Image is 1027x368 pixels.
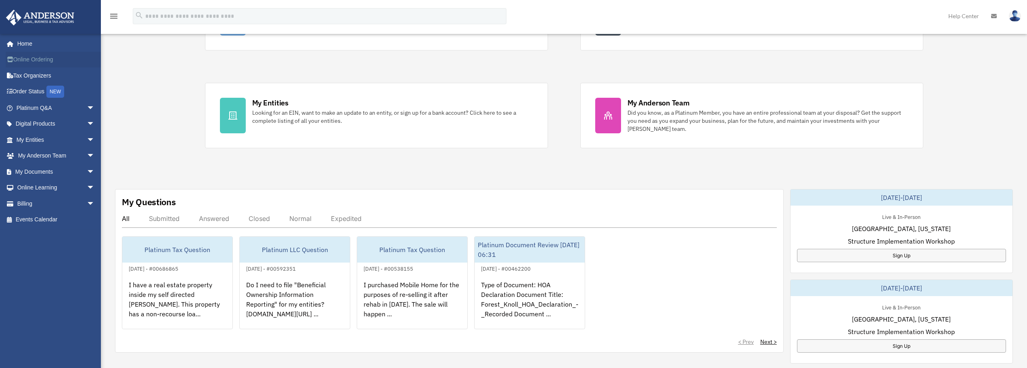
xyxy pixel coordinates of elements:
[6,52,107,68] a: Online Ordering
[122,264,185,272] div: [DATE] - #00686865
[876,303,927,311] div: Live & In-Person
[357,273,467,336] div: I purchased Mobile Home for the purposes of re-selling it after rehab in [DATE]. The sale will ha...
[135,11,144,20] i: search
[109,14,119,21] a: menu
[791,280,1012,296] div: [DATE]-[DATE]
[87,100,103,116] span: arrow_drop_down
[357,237,467,263] div: Platinum Tax Question
[6,164,107,180] a: My Documentsarrow_drop_down
[122,236,233,329] a: Platinum Tax Question[DATE] - #00686865I have a real estate property inside my self directed [PER...
[240,237,350,263] div: Platinum LLC Question
[627,98,690,108] div: My Anderson Team
[627,109,908,133] div: Did you know, as a Platinum Member, you have an entire professional team at your disposal? Get th...
[6,100,107,116] a: Platinum Q&Aarrow_drop_down
[6,67,107,84] a: Tax Organizers
[475,237,585,263] div: Platinum Document Review [DATE] 06:31
[46,86,64,98] div: NEW
[4,10,77,25] img: Anderson Advisors Platinum Portal
[580,83,923,148] a: My Anderson Team Did you know, as a Platinum Member, you have an entire professional team at your...
[760,338,777,346] a: Next >
[475,264,537,272] div: [DATE] - #00462200
[797,249,1006,262] a: Sign Up
[149,214,180,223] div: Submitted
[87,180,103,196] span: arrow_drop_down
[87,196,103,212] span: arrow_drop_down
[199,214,229,223] div: Answered
[791,189,1012,206] div: [DATE]-[DATE]
[249,214,270,223] div: Closed
[122,196,176,208] div: My Questions
[6,212,107,228] a: Events Calendar
[240,273,350,336] div: Do I need to file "Beneficial Ownership Information Reporting" for my entities? [DOMAIN_NAME][URL...
[87,148,103,164] span: arrow_drop_down
[848,327,955,336] span: Structure Implementation Workshop
[122,237,232,263] div: Platinum Tax Question
[1009,10,1021,22] img: User Pic
[852,314,951,324] span: [GEOGRAPHIC_DATA], [US_STATE]
[848,236,955,246] span: Structure Implementation Workshop
[122,214,130,223] div: All
[122,273,232,336] div: I have a real estate property inside my self directed [PERSON_NAME]. This property has a non-reco...
[109,11,119,21] i: menu
[205,83,548,148] a: My Entities Looking for an EIN, want to make an update to an entity, or sign up for a bank accoun...
[239,236,350,329] a: Platinum LLC Question[DATE] - #00592351Do I need to file "Beneficial Ownership Information Report...
[252,98,289,108] div: My Entities
[240,264,302,272] div: [DATE] - #00592351
[331,214,362,223] div: Expedited
[357,236,468,329] a: Platinum Tax Question[DATE] - #00538155I purchased Mobile Home for the purposes of re-selling it ...
[6,180,107,196] a: Online Learningarrow_drop_down
[474,236,585,329] a: Platinum Document Review [DATE] 06:31[DATE] - #00462200Type of Document: HOA Declaration Document...
[876,212,927,221] div: Live & In-Person
[475,273,585,336] div: Type of Document: HOA Declaration Document Title: Forest_Knoll_HOA_Declaration_-_Recorded Documen...
[6,36,103,52] a: Home
[6,132,107,148] a: My Entitiesarrow_drop_down
[87,132,103,148] span: arrow_drop_down
[6,116,107,132] a: Digital Productsarrow_drop_down
[357,264,420,272] div: [DATE] - #00538155
[852,224,951,233] span: [GEOGRAPHIC_DATA], [US_STATE]
[289,214,312,223] div: Normal
[6,84,107,100] a: Order StatusNEW
[6,196,107,212] a: Billingarrow_drop_down
[87,164,103,180] span: arrow_drop_down
[252,109,533,125] div: Looking for an EIN, want to make an update to an entity, or sign up for a bank account? Click her...
[6,148,107,164] a: My Anderson Teamarrow_drop_down
[87,116,103,132] span: arrow_drop_down
[797,339,1006,353] a: Sign Up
